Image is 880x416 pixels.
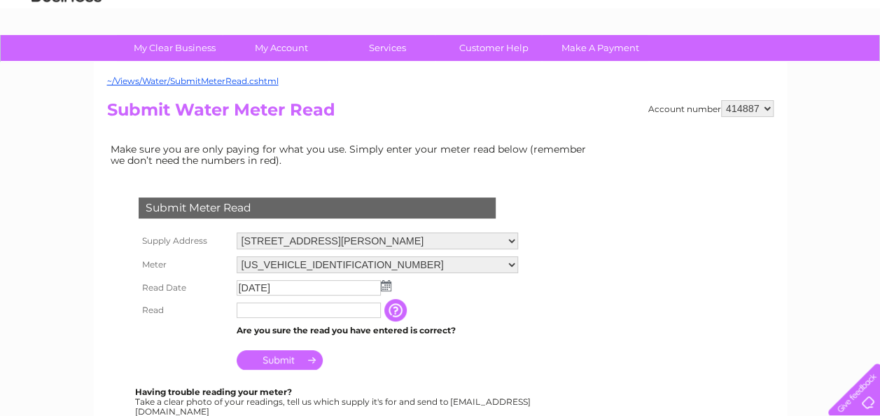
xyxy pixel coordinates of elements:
img: logo.png [31,36,102,79]
a: Blog [758,60,778,70]
img: ... [381,280,391,291]
a: 0333 014 3131 [616,7,713,25]
th: Read [135,299,233,321]
a: ~/Views/Water/SubmitMeterRead.cshtml [107,76,279,86]
input: Information [384,299,410,321]
td: Make sure you are only paying for what you use. Simply enter your meter read below (remember we d... [107,140,597,169]
div: Account number [648,100,774,117]
div: Clear Business is a trading name of Verastar Limited (registered in [GEOGRAPHIC_DATA] No. 3667643... [110,8,771,68]
div: Submit Meter Read [139,197,496,219]
div: Take a clear photo of your readings, tell us which supply it's for and send to [EMAIL_ADDRESS][DO... [135,387,533,416]
th: Supply Address [135,229,233,253]
a: Contact [787,60,821,70]
a: Services [330,35,445,61]
a: Customer Help [436,35,552,61]
a: Energy [669,60,699,70]
a: My Clear Business [117,35,232,61]
td: Are you sure the read you have entered is correct? [233,321,522,340]
input: Submit [237,350,323,370]
b: Having trouble reading your meter? [135,387,292,397]
a: Telecoms [708,60,750,70]
a: My Account [223,35,339,61]
th: Read Date [135,277,233,299]
a: Log out [834,60,867,70]
a: Water [634,60,660,70]
h2: Submit Water Meter Read [107,100,774,127]
a: Make A Payment [543,35,658,61]
th: Meter [135,253,233,277]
